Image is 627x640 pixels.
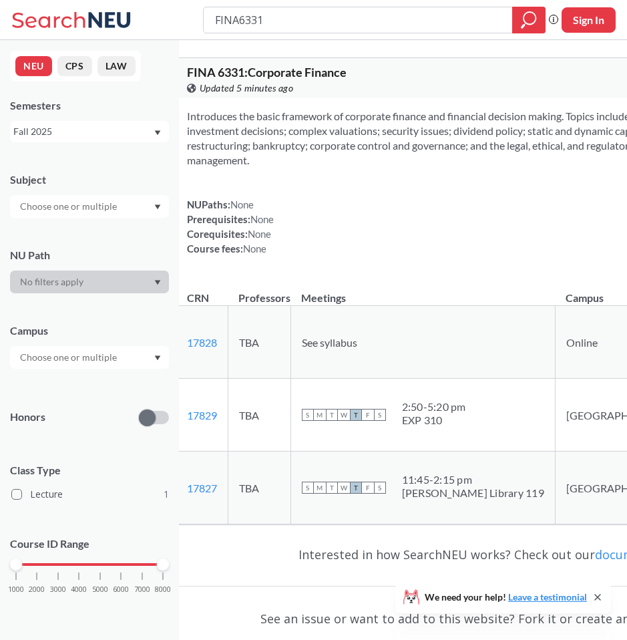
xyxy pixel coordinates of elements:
[71,586,87,593] span: 4000
[302,482,314,494] span: S
[57,56,92,76] button: CPS
[362,482,374,494] span: F
[10,410,45,425] p: Honors
[11,486,169,503] label: Lecture
[10,536,169,552] p: Course ID Range
[402,414,466,427] div: EXP 310
[10,346,169,369] div: Dropdown arrow
[314,409,326,421] span: M
[13,349,126,365] input: Choose one or multiple
[402,486,544,500] div: [PERSON_NAME] Library 119
[10,248,169,263] div: NU Path
[155,586,171,593] span: 8000
[250,213,274,225] span: None
[10,121,169,142] div: Fall 2025Dropdown arrow
[512,7,546,33] div: magnifying glass
[187,482,217,494] a: 17827
[326,482,338,494] span: T
[187,197,274,256] div: NUPaths: Prerequisites: Corequisites: Course fees:
[10,195,169,218] div: Dropdown arrow
[508,591,587,603] a: Leave a testimonial
[350,482,362,494] span: T
[10,323,169,338] div: Campus
[10,271,169,293] div: Dropdown arrow
[326,409,338,421] span: T
[214,9,503,31] input: Class, professor, course number, "phrase"
[302,336,357,349] span: See syllabus
[362,409,374,421] span: F
[228,379,290,452] td: TBA
[187,65,347,79] span: FINA 6331 : Corporate Finance
[92,586,108,593] span: 5000
[15,56,52,76] button: NEU
[338,482,350,494] span: W
[230,198,254,210] span: None
[13,124,153,139] div: Fall 2025
[350,409,362,421] span: T
[243,243,267,255] span: None
[402,473,544,486] div: 11:45 - 2:15 pm
[187,336,217,349] a: 17828
[374,409,386,421] span: S
[13,198,126,214] input: Choose one or multiple
[154,355,161,361] svg: Dropdown arrow
[10,98,169,113] div: Semesters
[228,452,290,524] td: TBA
[154,130,161,136] svg: Dropdown arrow
[10,463,169,478] span: Class Type
[200,81,294,96] span: Updated 5 minutes ago
[97,56,136,76] button: LAW
[134,586,150,593] span: 7000
[10,172,169,187] div: Subject
[187,291,209,305] div: CRN
[290,277,555,306] th: Meetings
[8,586,24,593] span: 1000
[562,7,616,33] button: Sign In
[248,228,272,240] span: None
[302,409,314,421] span: S
[425,593,587,602] span: We need your help!
[402,400,466,414] div: 2:50 - 5:20 pm
[29,586,45,593] span: 2000
[521,11,537,29] svg: magnifying glass
[374,482,386,494] span: S
[228,306,290,379] td: TBA
[113,586,129,593] span: 6000
[314,482,326,494] span: M
[50,586,66,593] span: 3000
[338,409,350,421] span: W
[154,204,161,210] svg: Dropdown arrow
[187,409,217,422] a: 17829
[164,487,169,502] span: 1
[154,280,161,285] svg: Dropdown arrow
[228,277,290,306] th: Professors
